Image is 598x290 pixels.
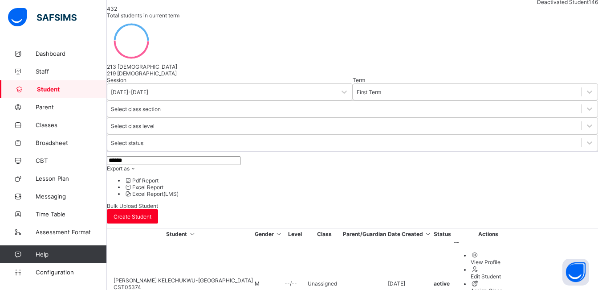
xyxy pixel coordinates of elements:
[36,193,107,200] span: Messaging
[342,230,386,238] th: Parent/Guardian
[353,77,365,83] span: Term
[36,228,107,236] span: Assessment Format
[107,63,116,70] span: 213
[114,213,151,220] span: Create Student
[111,89,148,95] div: [DATE]-[DATE]
[433,230,452,238] th: Status
[107,165,130,172] span: Export as
[36,251,106,258] span: Help
[275,231,283,237] i: Sort in Ascending Order
[254,230,283,238] th: Gender
[125,177,598,184] li: dropdown-list-item-null-0
[109,230,253,238] th: Student
[111,123,155,129] div: Select class level
[36,104,107,111] span: Parent
[471,259,524,265] div: View Profile
[125,191,598,197] li: dropdown-list-item-null-2
[8,8,77,27] img: safsims
[562,259,589,286] button: Open asap
[36,211,107,218] span: Time Table
[118,63,177,70] span: [DEMOGRAPHIC_DATA]
[36,175,107,182] span: Lesson Plan
[114,277,253,284] span: [PERSON_NAME] KELECHUKWU-[GEOGRAPHIC_DATA]
[111,106,161,112] div: Select class section
[284,230,306,238] th: Level
[107,70,116,77] span: 219
[307,230,342,238] th: Class
[424,231,432,237] i: Sort in Ascending Order
[37,86,107,93] span: Student
[125,184,598,191] li: dropdown-list-item-null-1
[107,5,117,12] span: 432
[107,203,158,209] span: Bulk Upload Student
[107,12,179,19] span: Total students in current term
[36,121,107,128] span: Classes
[36,269,106,276] span: Configuration
[117,70,177,77] span: [DEMOGRAPHIC_DATA]
[111,140,143,146] div: Select status
[357,89,381,95] div: First Term
[188,231,196,237] i: Sort in Ascending Order
[36,50,107,57] span: Dashboard
[471,273,524,280] div: Edit Student
[434,280,450,287] span: active
[107,77,126,83] span: Session
[36,157,107,164] span: CBT
[387,230,432,238] th: Date Created
[36,139,107,146] span: Broadsheet
[452,230,524,238] th: Actions
[36,68,107,75] span: Staff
